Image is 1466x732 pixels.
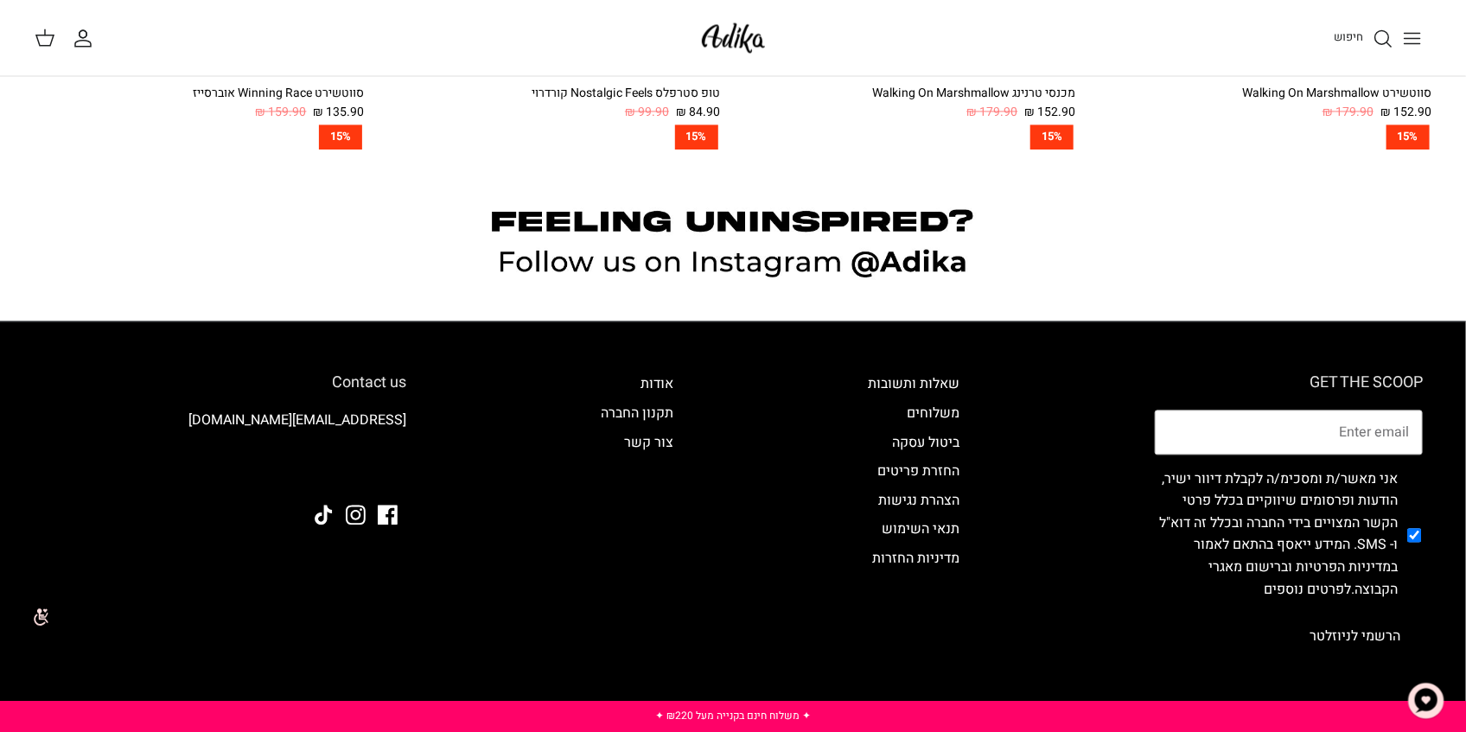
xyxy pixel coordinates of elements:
a: החשבון שלי [73,28,100,48]
label: אני מאשר/ת ומסכימ/ה לקבלת דיוור ישיר, הודעות ופרסומים שיווקיים בכלל פרטי הקשר המצויים בידי החברה ... [1155,468,1398,602]
a: טופ סטרפלס Nostalgic Feels קורדרוי 84.90 ₪ 99.90 ₪ [391,84,721,123]
a: ביטול עסקה [893,432,960,453]
button: הרשמי לניוזלטר [1287,614,1423,658]
span: 152.90 ₪ [1025,103,1076,122]
a: Instagram [346,505,366,525]
button: צ'אט [1400,675,1452,727]
div: Secondary navigation [851,373,978,658]
span: 99.90 ₪ [625,103,669,122]
span: 135.90 ₪ [314,103,365,122]
a: סווטשירט Winning Race אוברסייז 135.90 ₪ 159.90 ₪ [35,84,365,123]
a: 15% [1102,124,1432,150]
span: 15% [675,124,718,150]
a: Facebook [378,505,398,525]
img: Adika IL [359,458,406,481]
a: סווטשירט Walking On Marshmallow 152.90 ₪ 179.90 ₪ [1102,84,1432,123]
span: חיפוש [1334,29,1363,45]
h6: GET THE SCOOP [1155,373,1423,392]
a: תקנון החברה [601,403,673,423]
a: 15% [35,124,365,150]
a: משלוחים [908,403,960,423]
a: 15% [391,124,721,150]
div: מכנסי טרנינג Walking On Marshmallow [746,84,1076,103]
span: 15% [1386,124,1430,150]
span: 159.90 ₪ [256,103,307,122]
input: Email [1155,410,1423,455]
button: Toggle menu [1393,19,1431,57]
a: תנאי השימוש [883,519,960,539]
a: חיפוש [1334,28,1393,48]
a: Tiktok [314,505,334,525]
img: accessibility_icon02.svg [13,593,61,640]
div: Secondary navigation [583,373,691,658]
span: 152.90 ₪ [1380,103,1431,122]
a: מכנסי טרנינג Walking On Marshmallow 152.90 ₪ 179.90 ₪ [746,84,1076,123]
span: 179.90 ₪ [967,103,1018,122]
a: ✦ משלוח חינם בקנייה מעל ₪220 ✦ [655,708,811,723]
img: Adika IL [697,17,770,58]
a: [EMAIL_ADDRESS][DOMAIN_NAME] [188,410,406,430]
a: החזרת פריטים [878,461,960,481]
a: מדיניות החזרות [873,548,960,569]
span: 15% [1030,124,1074,150]
span: 15% [319,124,362,150]
span: 84.90 ₪ [676,103,720,122]
a: הצהרת נגישות [879,490,960,511]
a: צור קשר [624,432,673,453]
a: לפרטים נוספים [1264,579,1351,600]
a: אודות [641,373,673,394]
span: 179.90 ₪ [1323,103,1374,122]
div: סווטשירט Winning Race אוברסייז [35,84,365,103]
h6: Contact us [43,373,406,392]
a: שאלות ותשובות [869,373,960,394]
a: 15% [746,124,1076,150]
div: טופ סטרפלס Nostalgic Feels קורדרוי [391,84,721,103]
div: סווטשירט Walking On Marshmallow [1102,84,1432,103]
